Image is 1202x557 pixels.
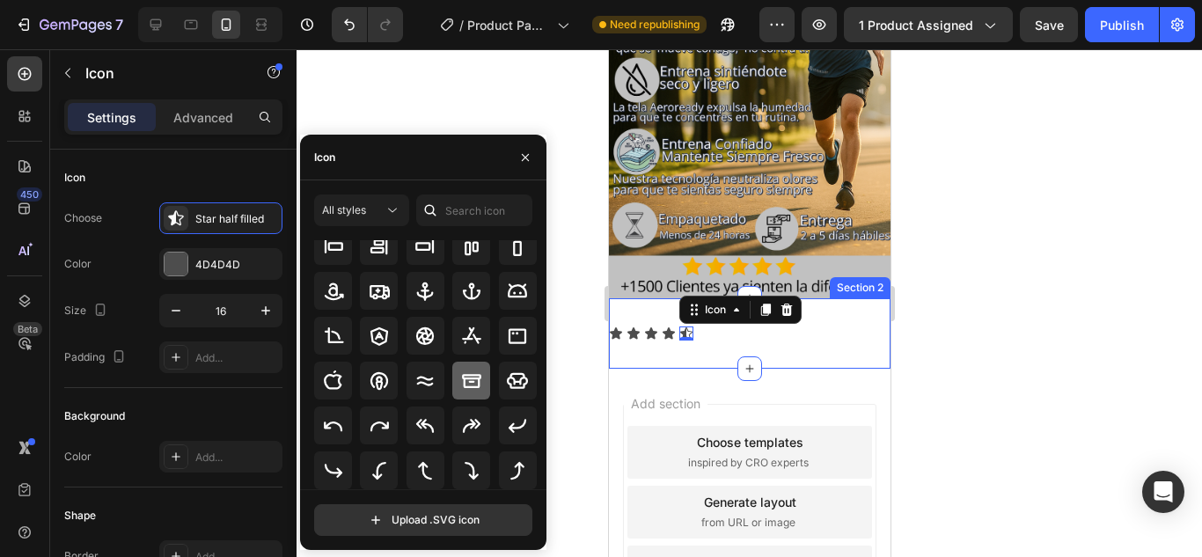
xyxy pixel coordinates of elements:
div: Star half filled [195,211,278,227]
div: 4D4D4D [195,257,278,273]
span: 1 product assigned [859,16,973,34]
div: Add blank section [87,503,194,522]
div: Upload .SVG icon [367,511,480,529]
p: Icon [85,62,235,84]
button: Publish [1085,7,1159,42]
span: Save [1035,18,1064,33]
p: Settings [87,108,136,127]
div: Background [64,408,125,424]
span: Product Page - [DATE] 20:17:35 [467,16,550,34]
button: All styles [314,194,409,226]
span: All styles [322,203,366,216]
button: Save [1020,7,1078,42]
p: Advanced [173,108,233,127]
button: 7 [7,7,131,42]
div: Add... [195,350,278,366]
input: Search icon [416,194,532,226]
div: Icon [314,150,335,165]
div: Open Intercom Messenger [1142,471,1184,513]
div: Color [64,449,92,465]
div: Icon [64,170,85,186]
div: Size [64,299,111,323]
div: Color [64,256,92,272]
button: Upload .SVG icon [314,504,532,536]
div: 450 [17,187,42,202]
div: Beta [13,322,42,336]
div: Choose [64,210,102,226]
div: Undo/Redo [332,7,403,42]
div: Publish [1100,16,1144,34]
span: / [459,16,464,34]
span: Need republishing [610,17,700,33]
div: Add... [195,450,278,465]
div: Padding [64,346,129,370]
p: 7 [115,14,123,35]
button: 1 product assigned [844,7,1013,42]
div: Shape [64,508,96,524]
iframe: Design area [609,49,891,557]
